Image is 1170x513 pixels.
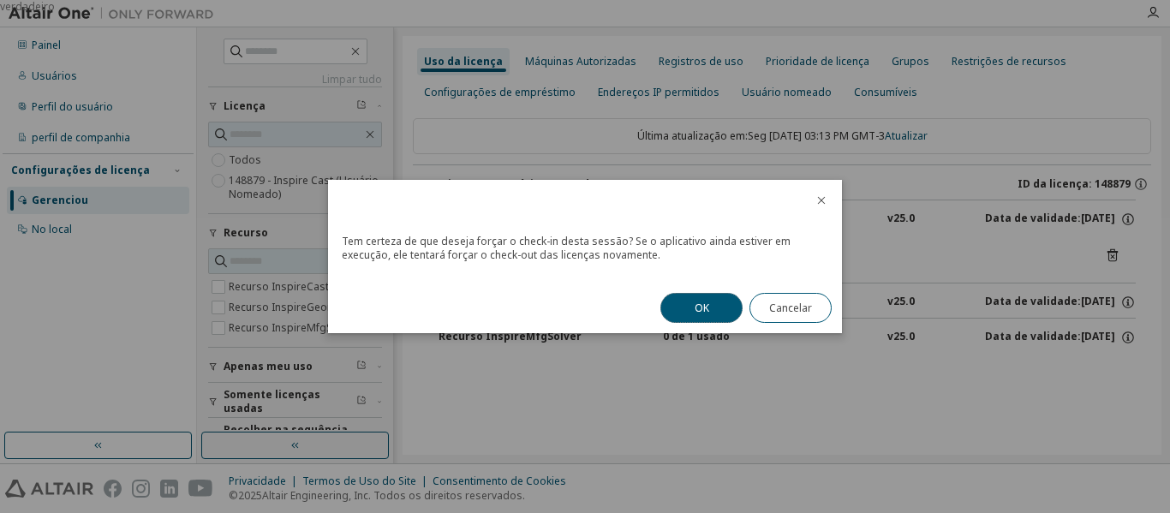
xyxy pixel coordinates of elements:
[769,301,812,315] font: Cancelar
[749,293,832,323] button: Cancelar
[660,293,743,323] button: OK
[695,301,709,315] font: OK
[342,234,791,262] font: Tem certeza de que deseja forçar o check-in desta sessão? Se o aplicativo ainda estiver em execuç...
[815,194,828,207] button: fechar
